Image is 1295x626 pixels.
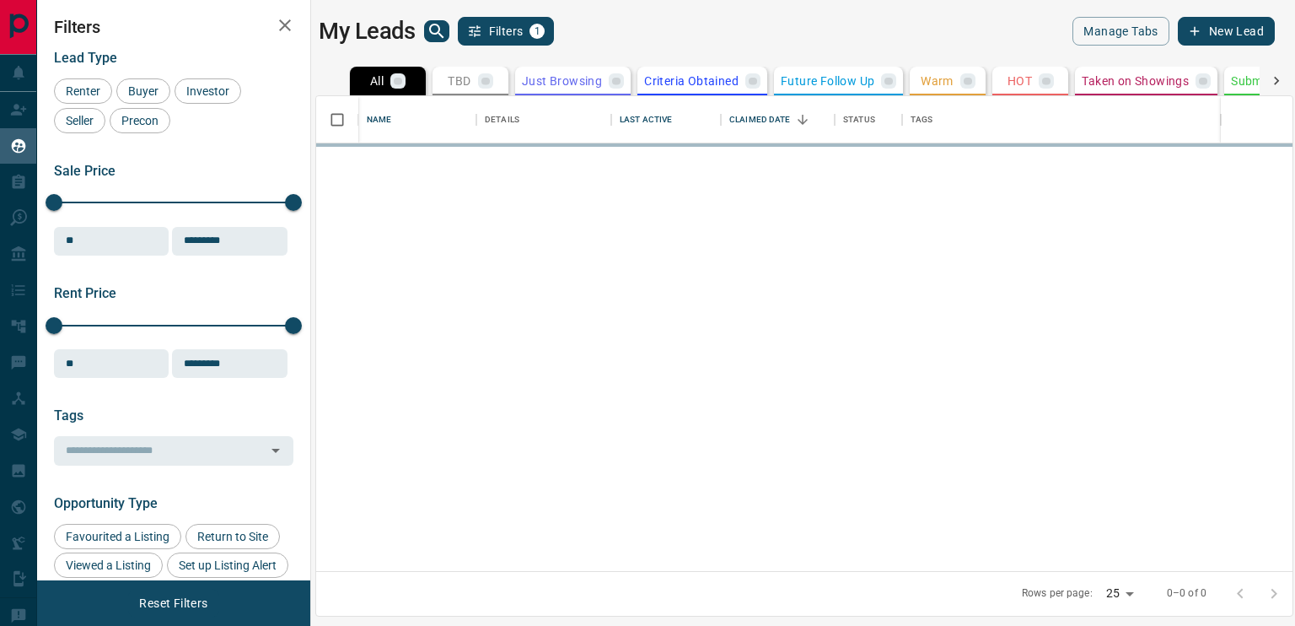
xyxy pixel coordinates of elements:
div: Tags [902,96,1221,143]
div: Precon [110,108,170,133]
div: Last Active [611,96,721,143]
p: Just Browsing [522,75,602,87]
span: Viewed a Listing [60,559,157,572]
span: Seller [60,114,99,127]
p: Warm [921,75,954,87]
div: Claimed Date [721,96,835,143]
span: Sale Price [54,163,116,179]
p: 0–0 of 0 [1167,586,1206,601]
div: Set up Listing Alert [167,553,288,578]
div: Status [843,96,875,143]
div: 25 [1099,581,1140,606]
p: HOT [1008,75,1032,87]
span: Precon [116,114,164,127]
div: Status [835,96,902,143]
span: Rent Price [54,285,116,301]
div: Tags [911,96,933,143]
p: Criteria Obtained [644,75,739,87]
span: Buyer [122,84,164,98]
div: Viewed a Listing [54,553,163,578]
p: TBD [448,75,470,87]
button: Reset Filters [128,589,218,618]
div: Claimed Date [729,96,791,143]
div: Name [358,96,476,143]
div: Last Active [620,96,672,143]
button: Open [264,439,287,462]
span: Return to Site [191,530,274,543]
span: Set up Listing Alert [173,559,282,572]
span: Opportunity Type [54,495,158,511]
div: Name [367,96,392,143]
span: 1 [531,25,543,37]
p: Taken on Showings [1082,75,1189,87]
p: All [370,75,384,87]
button: Sort [791,108,814,132]
div: Seller [54,108,105,133]
span: Favourited a Listing [60,530,175,543]
div: Renter [54,78,112,104]
div: Details [476,96,611,143]
div: Investor [175,78,241,104]
p: Rows per page: [1022,586,1093,601]
h2: Filters [54,17,293,37]
div: Buyer [116,78,170,104]
button: search button [424,20,449,42]
span: Tags [54,407,83,424]
div: Favourited a Listing [54,524,181,549]
div: Details [485,96,519,143]
button: Filters1 [458,17,555,46]
div: Return to Site [185,524,280,549]
span: Investor [180,84,235,98]
button: New Lead [1178,17,1275,46]
span: Renter [60,84,106,98]
p: Future Follow Up [781,75,874,87]
h1: My Leads [319,18,416,45]
button: Manage Tabs [1072,17,1169,46]
span: Lead Type [54,50,117,66]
